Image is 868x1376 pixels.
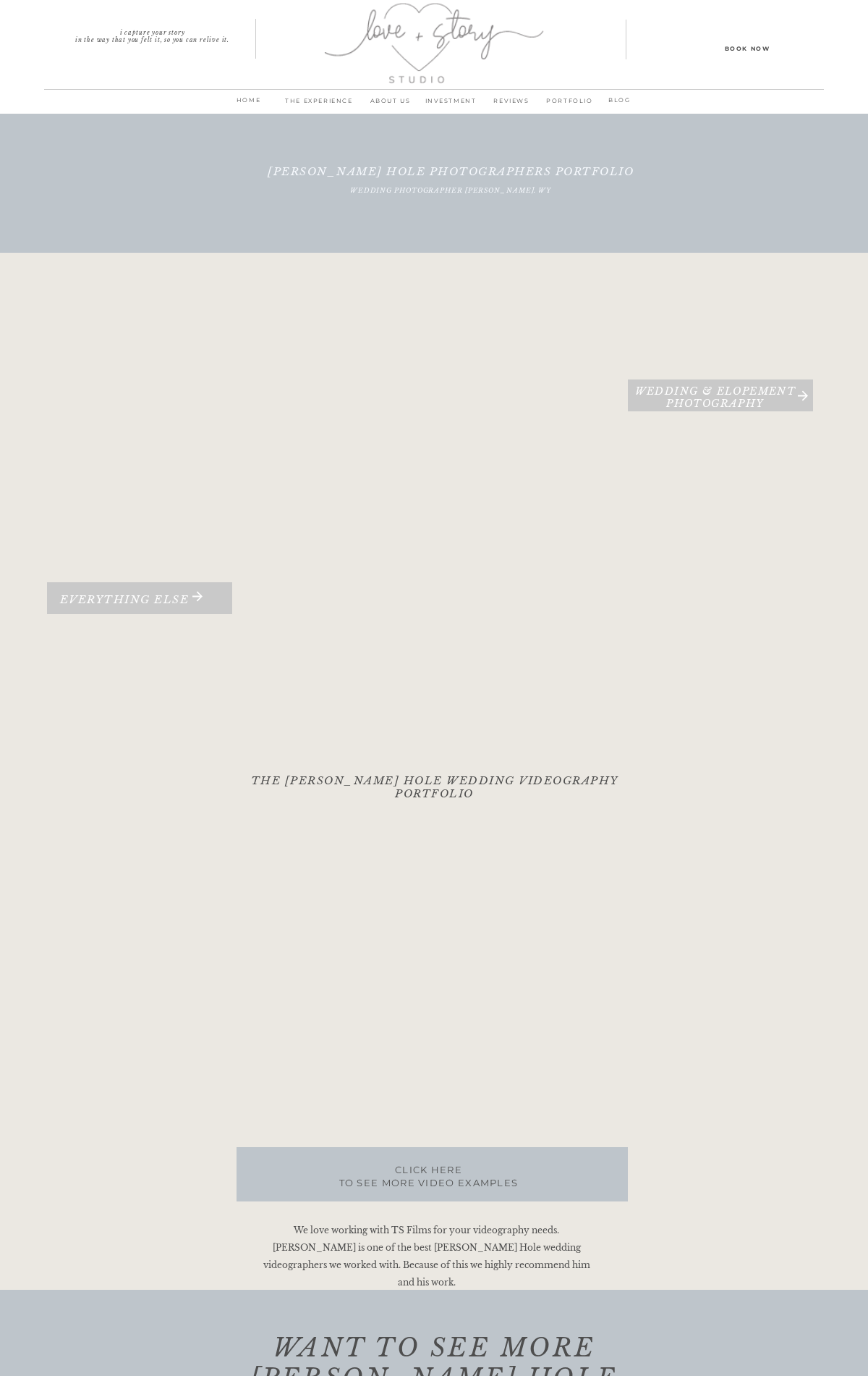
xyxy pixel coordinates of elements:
h3: CLICK HERE to see more video examples [315,1163,542,1199]
a: Wedding & Elopement PHOTOGRAPHY [628,385,803,406]
h2: wedding Photographer [PERSON_NAME]. WY [258,187,644,216]
a: I capture your storyin the way that you felt it, so you can relive it. [48,29,256,39]
h2: want to see more [PERSON_NAME] Hole galleries full of love? [205,1333,663,1362]
a: home [229,94,268,114]
a: Book Now [682,43,812,53]
a: ABOUT us [360,95,420,115]
a: PORTFOLIO [542,95,597,115]
p: We love working with TS Films for your videography needs. [PERSON_NAME] is one of the best [PERSO... [259,1222,594,1293]
h1: [PERSON_NAME] Hole Photographers portfolio [258,165,644,194]
a: REVIEWS [481,95,542,115]
a: INVESTMENT [420,95,481,115]
a: BLOG [600,94,639,108]
a: CLICK HEREto see more video examples [315,1163,542,1199]
p: I capture your story in the way that you felt it, so you can relive it. [48,29,256,39]
iframe: 7bcSfOTR3Mw [142,810,721,1163]
a: Everything Else [37,593,212,614]
h2: the [PERSON_NAME] HOLE wedding videography portfolio [231,774,637,803]
a: THE EXPERIENCE [278,95,360,115]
